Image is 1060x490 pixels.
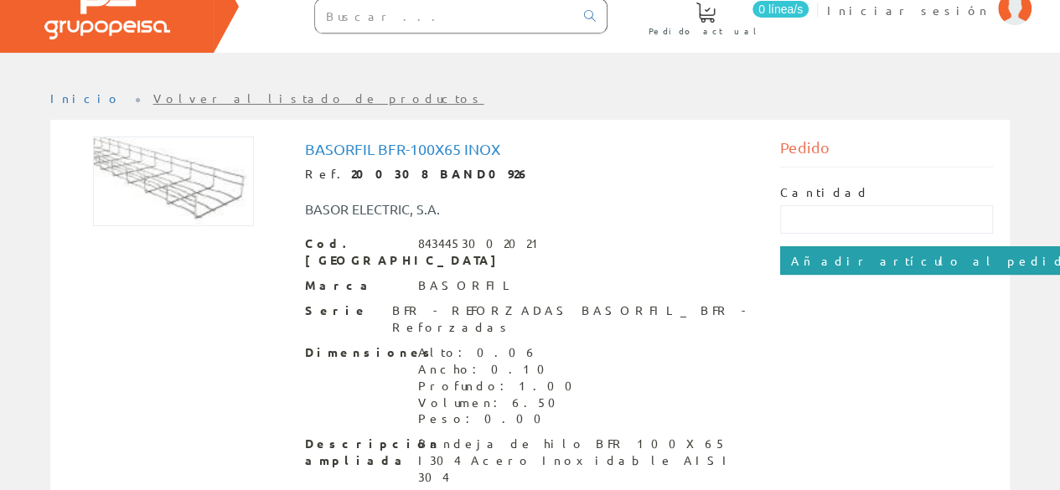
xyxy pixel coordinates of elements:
span: Serie [305,302,380,319]
h1: Basorfil Bfr-100x65 Inox [305,141,756,157]
div: Pedido [780,137,993,168]
div: Volumen: 6.50 [418,395,582,411]
div: 8434453002021 [418,235,546,252]
div: Alto: 0.06 [418,344,582,361]
a: Volver al listado de productos [153,90,484,106]
span: Dimensiones [305,344,406,361]
span: Pedido actual [649,23,763,39]
div: Peso: 0.00 [418,410,582,427]
img: Foto artículo Basorfil Bfr-100x65 Inox (192x107.33858267717) [93,137,254,226]
div: BFR - REFORZADAS BASORFIL_ BFR - Reforzadas [392,302,755,336]
a: Inicio [50,90,122,106]
div: BASOR ELECTRIC, S.A. [292,199,570,219]
span: Cod. [GEOGRAPHIC_DATA] [305,235,406,269]
div: Bandeja de hilo BFR 100X65 I304 Acero Inoxidable AISI 304 [418,436,756,486]
span: Marca [305,277,406,294]
label: Cantidad [780,184,869,201]
div: Ancho: 0.10 [418,361,582,378]
div: Ref. [305,166,756,183]
strong: 200308 BAND0926 [351,166,530,181]
div: Profundo: 1.00 [418,378,582,395]
span: Iniciar sesión [827,2,990,18]
span: Descripción ampliada [305,436,406,469]
span: 0 línea/s [752,1,809,18]
div: BASORFIL [418,277,517,294]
